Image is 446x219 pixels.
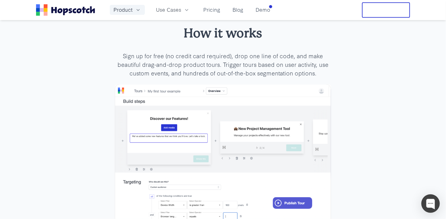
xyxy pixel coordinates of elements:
[253,5,273,15] a: Demo
[110,5,145,15] button: Product
[152,5,193,15] button: Use Cases
[36,4,95,16] a: Home
[113,6,133,14] span: Product
[115,51,331,77] p: Sign up for free (no credit card required), drop one line of code, and make beautiful drag-and-dr...
[201,5,223,15] a: Pricing
[230,5,246,15] a: Blog
[156,6,181,14] span: Use Cases
[115,25,331,42] h2: How it works
[362,2,410,18] button: Free Trial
